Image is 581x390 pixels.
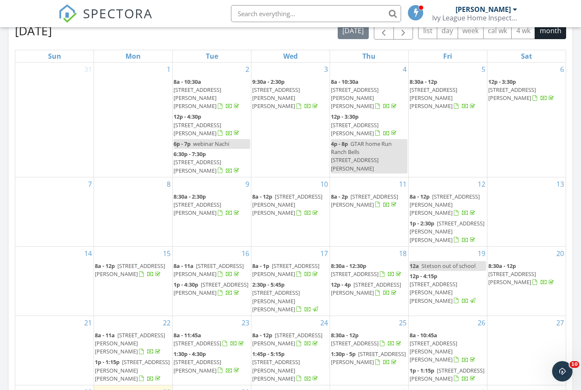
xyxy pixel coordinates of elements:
span: [STREET_ADDRESS][PERSON_NAME][PERSON_NAME] [252,289,300,313]
td: Go to September 3, 2025 [251,63,330,177]
span: [STREET_ADDRESS][PERSON_NAME][PERSON_NAME] [410,280,457,304]
h2: [DATE] [15,22,52,39]
a: 2:30p - 5:45p [STREET_ADDRESS][PERSON_NAME][PERSON_NAME] [252,280,329,315]
a: Go to September 24, 2025 [319,316,330,330]
td: Go to September 20, 2025 [487,246,566,316]
a: 8:30a - 12p [STREET_ADDRESS] [331,330,407,349]
span: 8a - 11a [174,262,194,270]
iframe: Intercom live chat [552,361,572,381]
span: 12p - 4:30p [174,113,201,120]
a: 6:30p - 7:30p [STREET_ADDRESS][PERSON_NAME] [174,150,241,174]
a: Go to September 23, 2025 [240,316,251,330]
a: Go to September 12, 2025 [476,177,487,191]
span: webinar Nachi [193,140,229,148]
a: Sunday [46,50,63,62]
span: SPECTORA [83,4,153,22]
a: 8:30a - 12:30p [STREET_ADDRESS] [331,261,407,279]
a: 1p - 1:15p [STREET_ADDRESS][PERSON_NAME][PERSON_NAME] [95,357,171,384]
a: Go to September 6, 2025 [558,63,566,76]
td: Go to September 8, 2025 [94,177,173,246]
span: 1:45p - 5:15p [252,350,285,358]
a: 8a - 1p [STREET_ADDRESS][PERSON_NAME] [252,262,319,278]
span: [STREET_ADDRESS][PERSON_NAME][PERSON_NAME] [410,219,484,243]
a: Go to September 15, 2025 [161,247,172,260]
span: [STREET_ADDRESS][PERSON_NAME] [488,86,536,102]
td: Go to September 18, 2025 [330,246,408,316]
td: Go to September 21, 2025 [15,316,94,385]
a: 1:45p - 5:15p [STREET_ADDRESS][PERSON_NAME][PERSON_NAME] [252,350,319,382]
a: Go to September 7, 2025 [86,177,94,191]
span: [STREET_ADDRESS][PERSON_NAME] [331,193,398,208]
a: 8a - 10:45a [STREET_ADDRESS][PERSON_NAME][PERSON_NAME] [410,330,486,365]
a: Go to September 21, 2025 [83,316,94,330]
span: 12p - 3:30p [488,78,516,85]
span: [STREET_ADDRESS][PERSON_NAME][PERSON_NAME] [95,358,170,382]
span: 1:30p - 4:30p [174,350,206,358]
a: 1p - 1:15p [STREET_ADDRESS][PERSON_NAME][PERSON_NAME] [95,358,170,382]
a: SPECTORA [58,11,153,29]
a: 12p - 4p [STREET_ADDRESS][PERSON_NAME] [331,281,401,296]
span: [STREET_ADDRESS][PERSON_NAME] [252,331,322,347]
td: Go to September 4, 2025 [330,63,408,177]
a: 1:30p - 5p [STREET_ADDRESS][PERSON_NAME] [331,349,407,367]
span: [STREET_ADDRESS][PERSON_NAME] [252,262,319,278]
span: 8:30a - 12p [410,78,437,85]
span: 12p - 4:15p [410,272,437,280]
td: Go to September 19, 2025 [408,246,487,316]
a: Go to September 11, 2025 [397,177,408,191]
a: Go to September 13, 2025 [555,177,566,191]
a: Go to September 22, 2025 [161,316,172,330]
a: Go to September 20, 2025 [555,247,566,260]
td: Go to September 15, 2025 [94,246,173,316]
a: 8a - 10:30a [STREET_ADDRESS][PERSON_NAME][PERSON_NAME] [174,78,241,110]
span: 12p - 4p [331,281,351,288]
a: Thursday [361,50,377,62]
a: 8a - 12p [STREET_ADDRESS][PERSON_NAME][PERSON_NAME] [410,193,480,216]
span: [STREET_ADDRESS][PERSON_NAME][PERSON_NAME] [252,358,300,382]
img: The Best Home Inspection Software - Spectora [58,4,77,23]
td: Go to September 6, 2025 [487,63,566,177]
span: [STREET_ADDRESS][PERSON_NAME] [174,281,248,296]
a: 1p - 2:30p [STREET_ADDRESS][PERSON_NAME][PERSON_NAME] [410,219,486,245]
a: 1p - 1:15p [STREET_ADDRESS][PERSON_NAME] [410,366,486,384]
a: 1p - 2:30p [STREET_ADDRESS][PERSON_NAME][PERSON_NAME] [410,219,484,243]
span: 4p - 8p [331,140,348,148]
span: 8a - 10:30a [331,78,359,85]
a: 8a - 2p [STREET_ADDRESS][PERSON_NAME] [331,192,407,210]
input: Search everything... [231,5,401,22]
a: Go to September 8, 2025 [165,177,172,191]
span: 8a - 11a [95,331,115,339]
a: 2:30p - 5:45p [STREET_ADDRESS][PERSON_NAME][PERSON_NAME] [252,281,319,313]
span: 1p - 1:15p [95,358,120,366]
a: 8a - 11a [STREET_ADDRESS][PERSON_NAME][PERSON_NAME] [95,331,165,355]
a: 8a - 1p [STREET_ADDRESS][PERSON_NAME] [252,261,329,279]
a: Go to September 17, 2025 [319,247,330,260]
td: Go to September 17, 2025 [251,246,330,316]
a: 12p - 4:15p [STREET_ADDRESS][PERSON_NAME][PERSON_NAME] [410,272,477,305]
span: [STREET_ADDRESS][PERSON_NAME][PERSON_NAME] [252,86,300,110]
span: 8a - 2p [331,193,348,200]
a: 8a - 11a [STREET_ADDRESS][PERSON_NAME] [174,261,250,279]
span: [STREET_ADDRESS][PERSON_NAME] [174,121,221,137]
a: Friday [441,50,454,62]
button: list [418,23,437,39]
span: [STREET_ADDRESS][PERSON_NAME][PERSON_NAME] [410,339,457,363]
a: 9:30a - 2:30p [STREET_ADDRESS][PERSON_NAME][PERSON_NAME] [252,78,319,110]
a: 8a - 10:30a [STREET_ADDRESS][PERSON_NAME][PERSON_NAME] [331,77,407,112]
a: 1p - 1:15p [STREET_ADDRESS][PERSON_NAME] [410,367,484,382]
a: 12p - 4:30p [STREET_ADDRESS][PERSON_NAME] [174,113,241,137]
a: Go to September 16, 2025 [240,247,251,260]
span: [STREET_ADDRESS][PERSON_NAME] [410,367,484,382]
a: 12p - 4:30p [STREET_ADDRESS][PERSON_NAME] [174,112,250,139]
span: 8a - 12p [95,262,115,270]
a: 8a - 10:45a [STREET_ADDRESS][PERSON_NAME][PERSON_NAME] [410,331,477,364]
button: day [437,23,458,39]
span: [STREET_ADDRESS][PERSON_NAME] [174,262,244,278]
td: Go to September 9, 2025 [173,177,251,246]
a: 1p - 4:30p [STREET_ADDRESS][PERSON_NAME] [174,280,250,298]
span: 12p - 3:30p [331,113,359,120]
a: 1:30p - 4:30p [STREET_ADDRESS][PERSON_NAME] [174,349,250,376]
a: 1:30p - 4:30p [STREET_ADDRESS][PERSON_NAME] [174,350,241,374]
span: Stetson out of school [422,262,476,270]
span: [STREET_ADDRESS][PERSON_NAME] [488,270,536,286]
